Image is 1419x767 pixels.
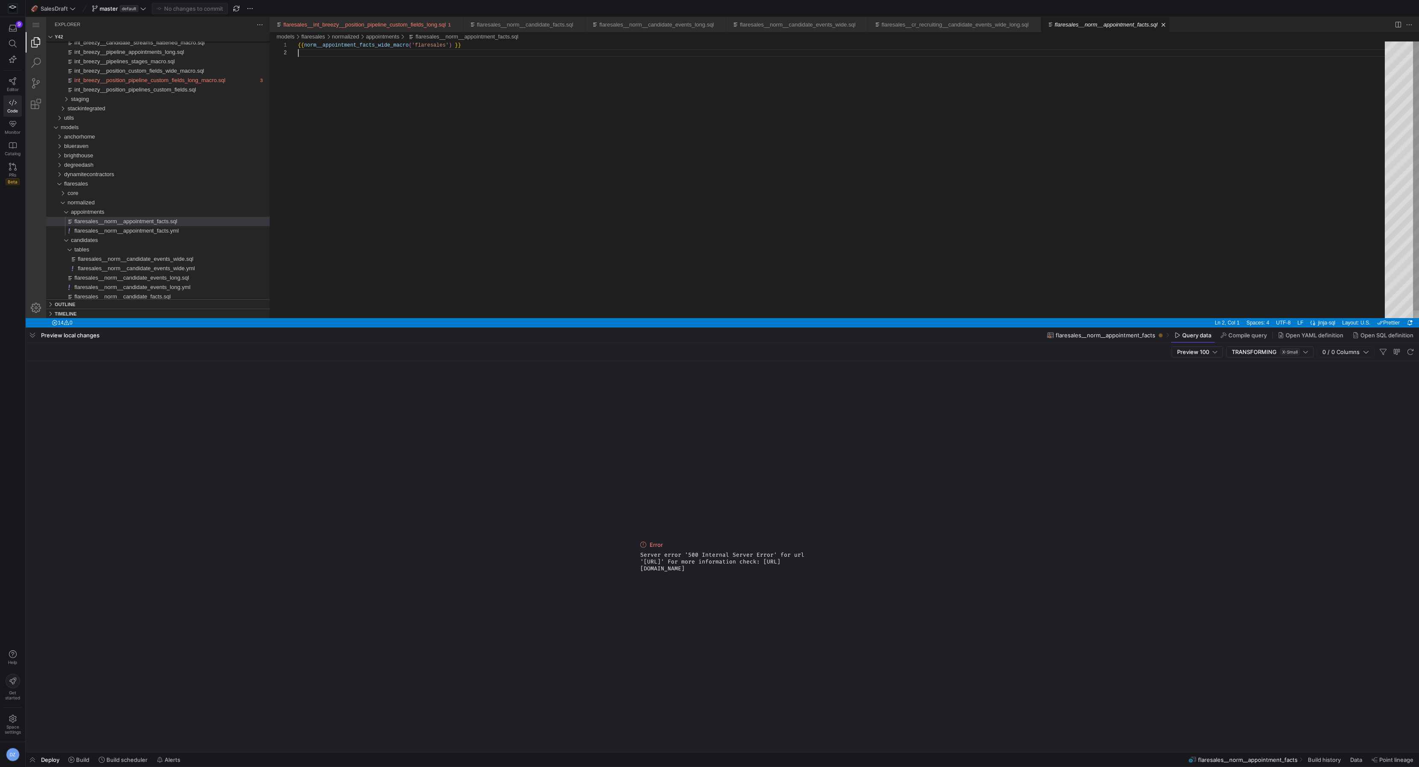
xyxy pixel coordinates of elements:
a: UTF-8 [1248,301,1267,310]
div: core [21,171,244,181]
a: flaresales__norm__candidate_events_wide.sql [714,4,830,11]
span: Build [76,756,89,763]
h3: Outline [29,283,50,292]
div: flaresales__norm__candidate_events_wide.yml [21,247,244,256]
span: staging [45,79,63,85]
button: Query data [1171,328,1215,342]
span: Compile query [1228,332,1267,339]
div: /models [251,15,269,24]
ul: Tab actions [688,3,700,12]
div: flaresales__norm__candidate_events_wide.sql [21,237,244,247]
div: /models/flaresales/normalized/appointments/flaresales__norm__appointment_facts.yml [39,209,244,218]
a: More Actions... [1379,3,1388,12]
span: blueraven [38,126,63,132]
div: /models/flaresales/normalized/candidates/flaresales__norm__candidate_events_long.yml [39,265,244,275]
div: /models/flaresales/normalized/candidates/tables [49,228,244,237]
div: /models/flaresales/normalized/candidates/flaresales__norm__candidate_events_long.sql [39,256,244,265]
ul: Tab actions [830,3,842,12]
button: Getstarted [3,670,22,704]
div: models [21,106,244,115]
button: Open SQL definition [1349,328,1417,342]
div: utils [21,96,244,106]
div: /models/flaresales [276,15,300,24]
span: flaresales__norm__candidate_events_wide.sql [52,239,168,245]
div: /macros/sources/breezy/intermediate/int_breezy__pipelines_stages_macro.sql [39,40,244,49]
span: SalesDraft [41,5,68,12]
button: 0 / 0 Columns [1317,346,1375,357]
span: Get started [5,690,20,700]
a: flaresales__int_breezy__position_pipeline_custom_fields_long.sql [258,4,420,11]
div: /models/degreedash [38,143,244,153]
span: tables [49,229,64,236]
a: PRsBeta [3,159,22,189]
div: /models/flaresales/normalized/appointments/flaresales__norm__appointment_facts.sql [380,15,493,24]
div: /models/flaresales/normalized/candidates/flaresales__norm__candidate_facts.sql [39,275,244,284]
div: /models/flaresales/normalized/candidates/tables/flaresales__norm__candidate_events_wide.sql [43,237,244,247]
div: DZ [6,748,20,761]
div: staging [21,77,244,87]
div: /macros/sources/stackintegrated [42,87,244,96]
div: /models/flaresales/normalized/appointments [340,15,374,24]
span: Deploy [41,756,59,763]
div: /macros/utils [38,96,244,106]
div: dynamitecontractors [21,153,244,162]
span: flaresales__norm__candidate_events_wide.yml [52,248,169,254]
span: Code [7,108,18,113]
button: Point lineage [1368,752,1417,767]
span: Catalog [5,151,21,156]
span: Alerts [165,756,180,763]
h3: Explorer Section: y42 [29,15,38,24]
span: Build history [1308,756,1341,763]
span: TRANSFORMING [1232,348,1277,355]
a: models [251,16,269,23]
span: int_breezy__position_custom_fields_wide_macro.sql [49,50,179,57]
span: Build scheduler [106,756,147,763]
li: Close (⌘W) [832,3,840,12]
div: int_breezy__pipeline_appointments_long.sql [21,30,244,40]
div: int_breezy__pipelines_stages_macro.sql [21,40,244,49]
a: flaresales__cr_recruiting__candidate_events_wide_long.sql [856,4,1003,11]
span: Server error '500 Internal Server Error' for url '[URL]' For more information check: [URL][DOMAIN... [640,552,804,572]
button: DZ [3,746,22,764]
div: Layout: U.S. [1313,301,1348,310]
div: Errors: 14 [23,301,50,310]
a: Editor [3,74,22,95]
a: Notifications [1379,301,1389,310]
a: flaresales [276,16,300,23]
a: Views and More Actions... [230,3,239,12]
div: int_breezy__position_pipeline_custom_fields_long_macro.sql [21,59,244,68]
span: brighthouse [38,135,68,142]
div: Files Explorer [21,24,244,282]
div: flaresales__norm__appointment_facts.sql [21,200,244,209]
div: flaresales__norm__appointment_facts.sql, preview [244,24,1393,301]
div: Outline Section [21,282,244,292]
div: /models/flaresales/normalized [306,15,334,24]
button: Build scheduler [95,752,151,767]
div: int_breezy__position_pipelines_custom_fields.sql [21,68,244,77]
span: flaresales__norm__appointment_facts.yml [49,210,153,217]
a: LF [1270,301,1280,310]
a: Catalog [3,138,22,159]
div: degreedash [21,143,244,153]
span: flaresales__norm__candidate_events_long.sql [49,257,163,264]
span: X-Small [1280,348,1300,355]
span: flaresales__norm__appointment_facts [1056,332,1155,339]
div: Timeline Section [21,292,244,301]
button: masterdefault [90,3,148,14]
a: Ln 2, Col 1 [1187,301,1216,310]
a: jinja-sql [1291,301,1312,310]
span: Monitor [5,130,21,135]
button: Build [65,752,93,767]
a: Spacesettings [3,711,22,738]
img: https://storage.googleapis.com/y42-prod-data-exchange/images/Yf2Qvegn13xqq0DljGMI0l8d5Zqtiw36EXr8... [9,4,17,13]
span: default [120,5,138,12]
span: Help [7,660,18,665]
span: appointments [45,192,79,198]
li: Close (⌘W) [690,3,698,12]
a: Close (⌘W) [1133,3,1142,12]
div: /macros/sources/breezy/intermediate/int_breezy__position_pipelines_custom_fields.sql [39,68,244,77]
div: /models/flaresales/normalized/candidates/tables/flaresales__norm__candidate_events_wide.yml [43,247,244,256]
ul: Tab actions [425,3,437,12]
li: Split Editor Right (⌘\) [⌥] Split Editor Down [1368,3,1377,12]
